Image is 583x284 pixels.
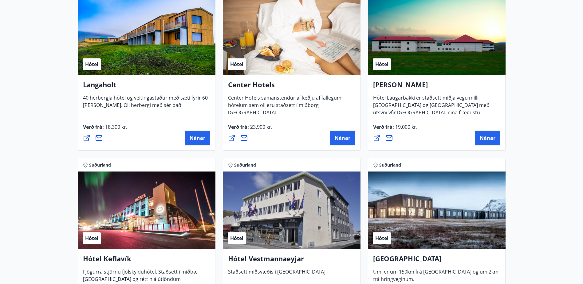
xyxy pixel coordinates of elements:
[228,254,355,268] h4: Hótel Vestmannaeyjar
[190,135,205,141] span: Nánar
[394,124,417,130] span: 19.000 kr.
[228,124,272,135] span: Verð frá :
[375,61,388,68] span: Hótel
[83,80,210,94] h4: Langaholt
[234,162,256,168] span: Suðurland
[480,135,495,141] span: Nánar
[83,124,127,135] span: Verð frá :
[85,235,98,242] span: Hótel
[373,94,490,128] span: Hótel Laugarbakki er staðsett miðja vegu milli [GEOGRAPHIC_DATA] og [GEOGRAPHIC_DATA] með útsýni ...
[373,254,500,268] h4: [GEOGRAPHIC_DATA]
[85,61,98,68] span: Hótel
[335,135,350,141] span: Nánar
[330,131,355,145] button: Nánar
[249,124,272,130] span: 23.900 kr.
[104,124,127,130] span: 18.300 kr.
[230,61,243,68] span: Hótel
[83,254,210,268] h4: Hótel Keflavík
[228,94,341,121] span: Center Hotels samanstendur af keðju af fallegum hótelum sem öll eru staðsett í miðborg [GEOGRAPHI...
[379,162,401,168] span: Suðurland
[228,80,355,94] h4: Center Hotels
[83,94,208,113] span: 40 herbergja hótel og veitingastaður með sæti fyrir 60 [PERSON_NAME]. Öll herbergi með sér baði
[230,235,243,242] span: Hótel
[373,124,417,135] span: Verð frá :
[89,162,111,168] span: Suðurland
[228,268,325,280] span: Staðsett miðsvæðis í [GEOGRAPHIC_DATA]
[375,235,388,242] span: Hótel
[475,131,500,145] button: Nánar
[185,131,210,145] button: Nánar
[373,80,500,94] h4: [PERSON_NAME]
